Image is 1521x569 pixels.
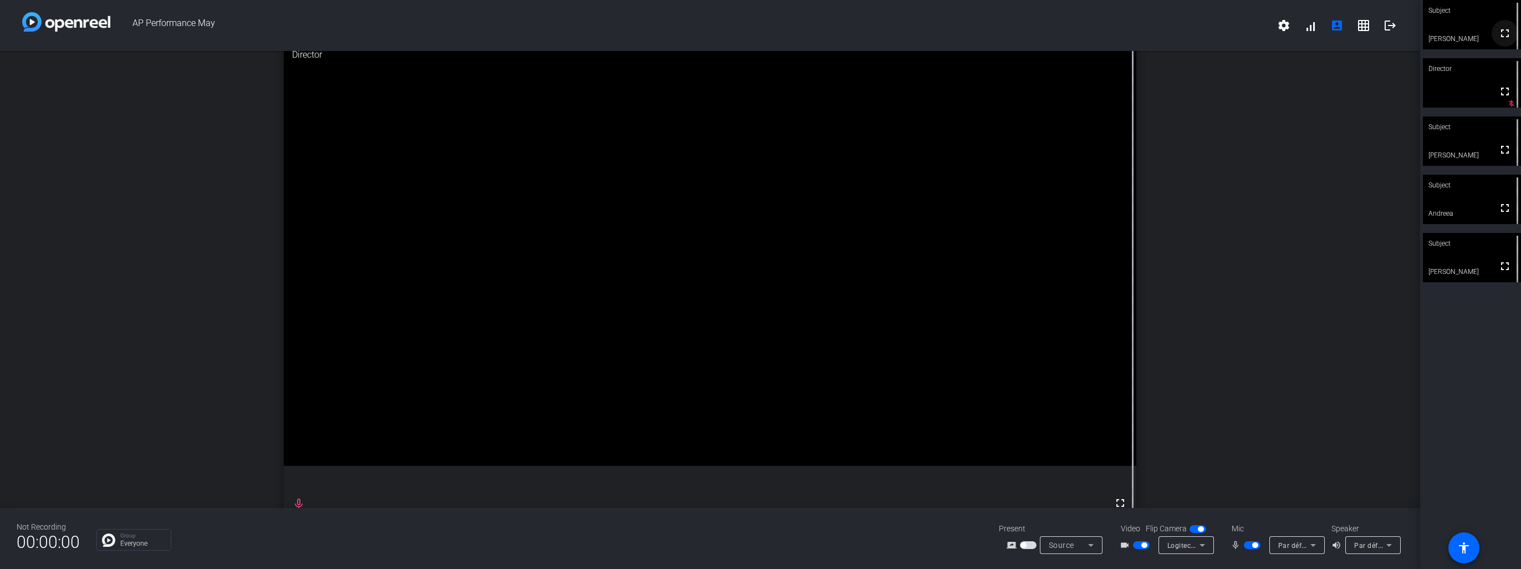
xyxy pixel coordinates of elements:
mat-icon: mic_none [1231,538,1244,552]
img: Chat Icon [102,534,115,547]
span: Video [1121,523,1140,535]
span: Par défaut - Microphone de bureau (RØDE NT-USB+) (19f7:0035) [1278,541,1486,550]
mat-icon: fullscreen [1498,201,1512,215]
mat-icon: fullscreen [1498,85,1512,98]
mat-icon: fullscreen [1498,260,1512,273]
p: Group [120,533,165,538]
div: Not Recording [17,521,80,533]
div: Subject [1423,116,1521,138]
mat-icon: settings [1277,19,1290,32]
img: white-gradient.svg [22,12,110,32]
div: Speaker [1331,523,1398,535]
mat-icon: screen_share_outline [1007,538,1020,552]
mat-icon: videocam_outline [1120,538,1133,552]
p: Everyone [120,540,165,547]
mat-icon: accessibility [1457,541,1471,555]
span: Flip Camera [1146,523,1187,535]
mat-icon: grid_on [1357,19,1370,32]
div: Director [1423,58,1521,79]
mat-icon: fullscreen [1498,143,1512,156]
div: Present [999,523,1110,535]
mat-icon: account_box [1330,19,1344,32]
mat-icon: volume_up [1331,538,1345,552]
mat-icon: logout [1384,19,1397,32]
div: Subject [1423,233,1521,254]
span: 00:00:00 [17,529,80,556]
span: Logitech BRIO (046d:085e) [1167,541,1254,550]
div: Subject [1423,175,1521,196]
div: Director [284,40,1136,70]
div: Mic [1221,523,1331,535]
mat-icon: fullscreen [1114,496,1127,510]
span: Source [1049,541,1074,550]
button: signal_cellular_alt [1297,12,1324,39]
mat-icon: fullscreen [1498,27,1512,40]
span: AP Performance May [110,12,1270,39]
